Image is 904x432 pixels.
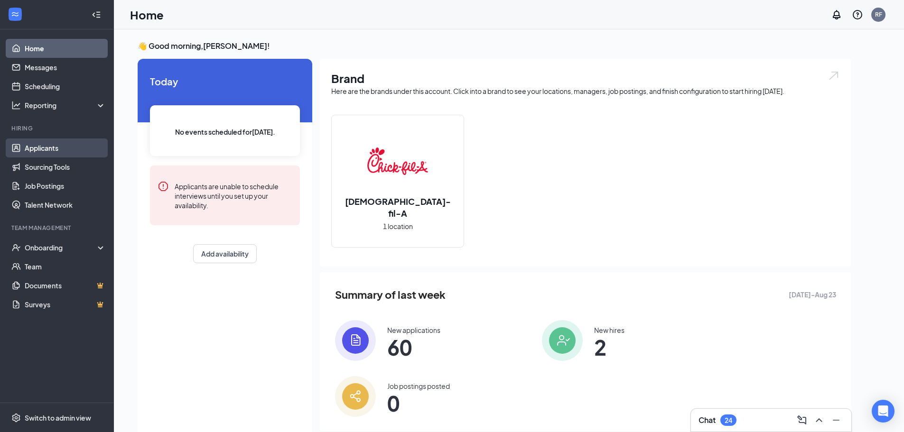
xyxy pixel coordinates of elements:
[11,124,104,132] div: Hiring
[331,86,840,96] div: Here are the brands under this account. Click into a brand to see your locations, managers, job p...
[150,74,300,89] span: Today
[828,70,840,81] img: open.6027fd2a22e1237b5b06.svg
[25,295,106,314] a: SurveysCrown
[10,9,20,19] svg: WorkstreamLogo
[92,10,101,19] svg: Collapse
[175,181,292,210] div: Applicants are unable to schedule interviews until you set up your availability.
[25,413,91,423] div: Switch to admin view
[25,77,106,96] a: Scheduling
[699,415,716,425] h3: Chat
[796,414,808,426] svg: ComposeMessage
[175,127,275,137] span: No events scheduled for [DATE] .
[25,101,106,110] div: Reporting
[831,9,842,20] svg: Notifications
[25,257,106,276] a: Team
[138,41,851,51] h3: 👋 Good morning, [PERSON_NAME] !
[193,244,257,263] button: Add availability
[335,320,376,361] img: icon
[872,400,895,423] div: Open Intercom Messenger
[367,131,428,192] img: Chick-fil-A
[331,70,840,86] h1: Brand
[25,39,106,58] a: Home
[829,413,844,428] button: Minimize
[11,101,21,110] svg: Analysis
[387,381,450,391] div: Job postings posted
[594,325,624,335] div: New hires
[383,221,413,231] span: 1 location
[813,414,825,426] svg: ChevronUp
[335,286,446,303] span: Summary of last week
[725,416,732,424] div: 24
[25,243,98,252] div: Onboarding
[25,195,106,214] a: Talent Network
[335,376,376,417] img: icon
[542,320,583,361] img: icon
[25,176,106,195] a: Job Postings
[387,395,450,412] span: 0
[852,9,863,20] svg: QuestionInfo
[332,195,464,219] h2: [DEMOGRAPHIC_DATA]-fil-A
[387,325,440,335] div: New applications
[794,413,810,428] button: ComposeMessage
[789,289,836,300] span: [DATE] - Aug 23
[11,243,21,252] svg: UserCheck
[158,181,169,192] svg: Error
[875,10,882,18] div: RF
[11,224,104,232] div: Team Management
[130,7,164,23] h1: Home
[830,414,842,426] svg: Minimize
[387,339,440,356] span: 60
[25,157,106,176] a: Sourcing Tools
[594,339,624,356] span: 2
[25,58,106,77] a: Messages
[811,413,827,428] button: ChevronUp
[11,413,21,423] svg: Settings
[25,138,106,157] a: Applicants
[25,276,106,295] a: DocumentsCrown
